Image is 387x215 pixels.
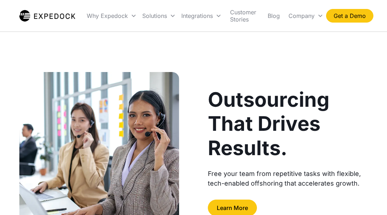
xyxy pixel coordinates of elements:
a: home [19,9,75,22]
div: Free your team from repetitive tasks with flexible, tech-enabled offshoring that accelerates growth. [208,169,368,188]
div: Integrations [181,12,213,19]
img: Expedock Logo [19,9,75,22]
h1: Outsourcing That Drives Results. [208,88,368,160]
a: Get a Demo [326,9,373,23]
iframe: Chat Widget [351,181,387,215]
div: Solutions [142,12,167,19]
div: Why Expedock [87,12,128,19]
div: Company [288,12,315,19]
